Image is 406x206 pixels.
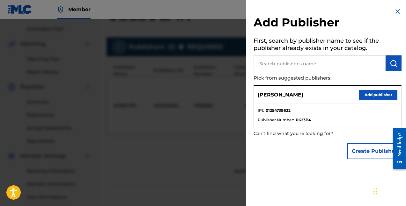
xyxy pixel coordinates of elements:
[258,108,264,113] span: IPI :
[254,35,402,55] h5: First, search by publisher name to see if the publisher already exists in your catalog.
[68,6,91,13] span: Member
[258,117,294,123] span: Publisher Number :
[372,175,403,206] iframe: Chat Widget
[254,15,402,32] h2: Add Publisher
[266,108,291,113] strong: 01254739632
[296,117,311,123] strong: P623B4
[359,90,397,100] button: Add publisher
[373,182,377,201] div: Drag
[8,5,32,14] img: MLC Logo
[390,60,397,67] img: Search Works
[57,6,64,13] img: Top Rightsholder
[258,91,303,99] p: [PERSON_NAME]
[254,127,365,140] p: Can't find what you're looking for?
[254,71,365,85] p: Pick from suggested publishers:
[347,143,402,159] button: Create Publisher
[388,121,406,175] iframe: Resource Center
[254,55,386,71] input: Search publisher's name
